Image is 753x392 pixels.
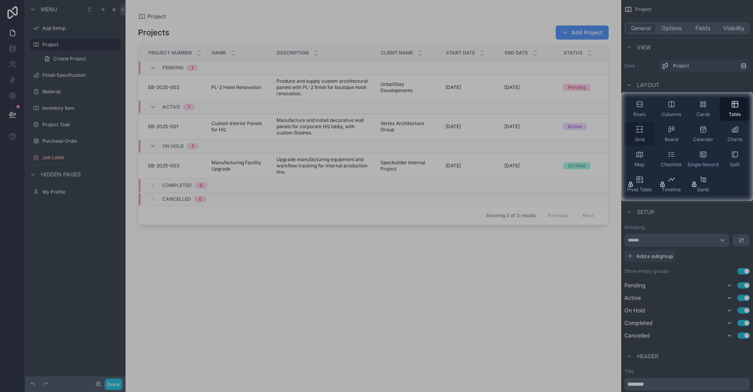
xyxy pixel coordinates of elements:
iframe: Tooltip [488,116,621,177]
button: Timeline [656,172,686,196]
button: Calendar [688,122,718,146]
span: Table [729,111,741,118]
button: Cards [688,97,718,121]
span: Board [665,136,678,143]
span: Timeline [662,187,681,193]
button: Charts [720,122,750,146]
button: Checklist [656,147,686,171]
span: Pivot Table [627,187,652,193]
span: Checklist [661,162,682,168]
button: Columns [656,97,686,121]
button: Gantt [688,172,718,196]
button: Map [624,147,655,171]
span: Calendar [693,136,713,143]
button: Pivot Table [624,172,655,196]
button: Grid [624,122,655,146]
span: Rows [633,111,646,118]
span: Gantt [697,187,709,193]
button: Single Record [688,147,718,171]
span: Split [730,162,740,168]
span: Map [635,162,644,168]
span: Columns [662,111,681,118]
span: Grid [635,136,644,143]
span: Single Record [688,162,718,168]
span: Charts [728,136,742,143]
span: Cards [697,111,710,118]
button: Board [656,122,686,146]
button: Rows [624,97,655,121]
button: Split [720,147,750,171]
button: Table [720,97,750,121]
